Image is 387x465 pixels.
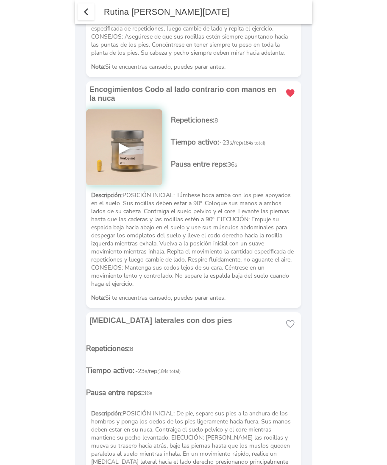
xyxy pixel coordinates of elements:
span: Pausa entre reps: [171,159,228,169]
strong: Descripción: [91,191,123,199]
span: Tiempo activo: [86,365,134,376]
ion-card-title: Encogimientos Codo al lado contrario con manos en la nuca [89,85,279,103]
span: Pausa entre reps: [86,387,143,398]
p: 36s [86,387,301,398]
p: ~23s/rep [171,137,301,147]
ion-title: Rutina [PERSON_NAME][DATE] [95,7,312,17]
small: (184s total) [242,140,265,146]
p: 8 [86,343,301,354]
span: Repeticiones: [86,343,130,354]
p: Si te encuentras cansado, puedes parar antes. [91,63,296,71]
ion-card-title: [MEDICAL_DATA] laterales con dos pies [89,316,279,325]
span: Repeticiones: [171,115,214,125]
p: Si te encuentras cansado, puedes parar antes. [91,294,296,302]
span: Tiempo activo: [171,137,219,147]
p: 36s [171,159,301,169]
strong: Nota: [91,63,105,71]
strong: Nota: [91,294,105,302]
small: (184s total) [157,368,181,375]
p: ~23s/rep [86,365,301,376]
strong: Descripción: [91,409,123,418]
p: POSICIÓN INICIAL: Túmbese boca arriba con los pies apoyados en el suelo. Sus rodillas deben estar... [91,191,296,288]
p: 8 [171,115,301,125]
